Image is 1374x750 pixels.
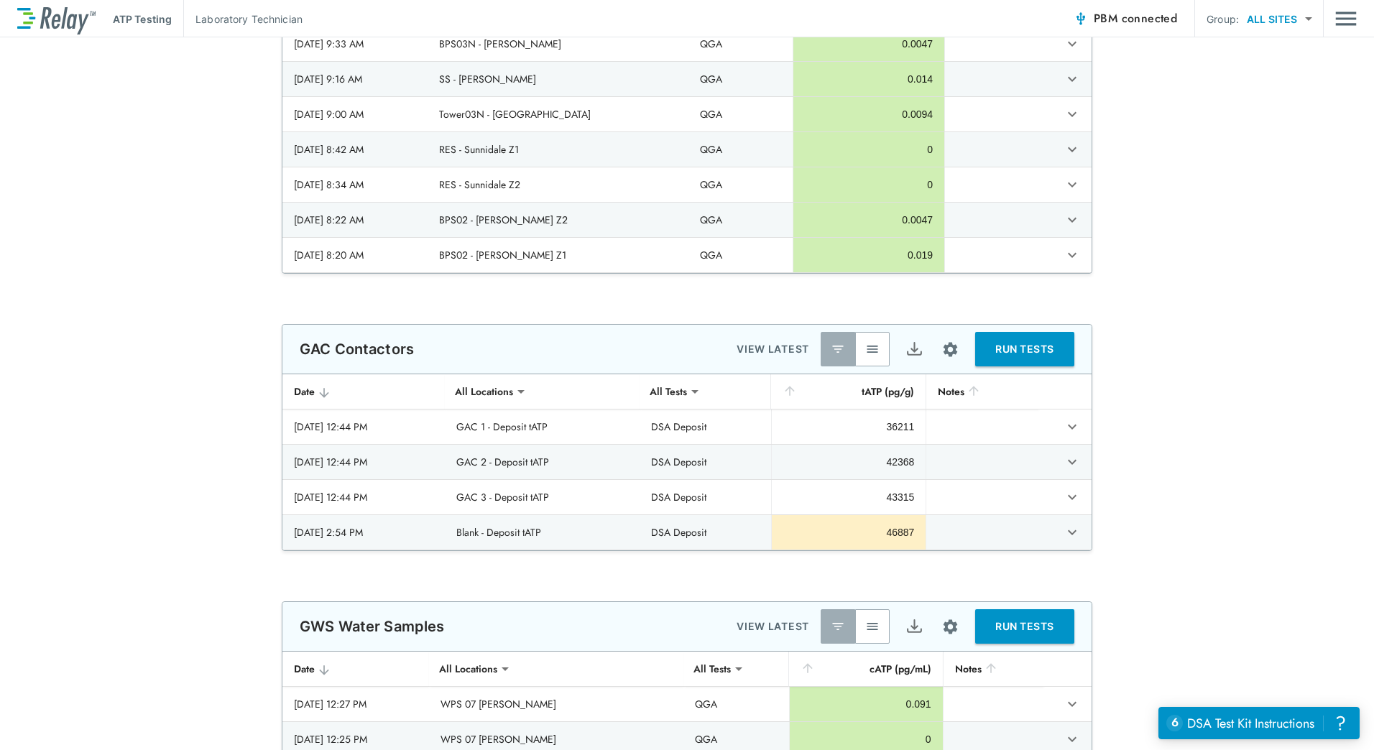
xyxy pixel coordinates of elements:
div: 0.0094 [805,107,933,121]
div: All Tests [640,377,697,406]
div: 0.019 [805,248,933,262]
div: [DATE] 9:16 AM [294,72,416,86]
button: expand row [1060,137,1084,162]
div: 0.0047 [805,213,933,227]
div: [DATE] 2:54 PM [294,525,433,540]
td: DSA Deposit [640,480,771,514]
td: RES - Sunnidale Z1 [428,132,688,167]
div: All Locations [445,377,523,406]
td: Tower03N - [GEOGRAPHIC_DATA] [428,97,688,131]
td: SS - [PERSON_NAME] [428,62,688,96]
div: Notes [938,383,1027,400]
td: DSA Deposit [640,515,771,550]
td: WPS 07 [PERSON_NAME] [429,687,683,721]
td: GAC 2 - Deposit tATP [445,445,640,479]
td: QGA [688,238,793,272]
button: expand row [1060,32,1084,56]
button: expand row [1060,67,1084,91]
div: All Locations [429,654,507,683]
span: connected [1122,10,1178,27]
img: Settings Icon [941,618,959,636]
td: DSA Deposit [640,445,771,479]
button: Export [897,332,931,366]
div: [DATE] 8:34 AM [294,177,416,192]
th: Date [282,652,429,687]
div: All Tests [683,654,741,683]
button: expand row [1060,172,1084,197]
p: VIEW LATEST [737,341,809,358]
div: [DATE] 8:20 AM [294,248,416,262]
button: Main menu [1335,5,1357,32]
td: QGA [688,27,793,61]
div: [DATE] 8:22 AM [294,213,416,227]
button: RUN TESTS [975,609,1074,644]
p: GAC Contactors [300,341,414,358]
button: expand row [1060,520,1084,545]
div: 36211 [783,420,914,434]
p: VIEW LATEST [737,618,809,635]
img: Connected Icon [1074,11,1088,26]
td: GAC 3 - Deposit tATP [445,480,640,514]
button: Site setup [931,330,969,369]
button: RUN TESTS [975,332,1074,366]
p: Laboratory Technician [195,11,303,27]
td: QGA [688,203,793,237]
td: DSA Deposit [640,409,771,444]
div: 0.091 [801,697,931,711]
button: expand row [1060,243,1084,267]
img: Settings Icon [941,341,959,358]
div: 0 [805,142,933,157]
td: BPS02 - [PERSON_NAME] Z2 [428,203,688,237]
div: 0 [801,732,931,746]
button: Export [897,609,931,644]
div: [DATE] 12:44 PM [294,420,433,434]
div: 42368 [783,455,914,469]
button: expand row [1060,102,1084,126]
iframe: Resource center [1158,707,1360,739]
button: expand row [1060,692,1084,716]
div: [DATE] 12:44 PM [294,455,433,469]
button: expand row [1060,415,1084,439]
td: QGA [683,687,789,721]
img: LuminUltra Relay [17,4,96,34]
td: QGA [688,62,793,96]
div: [DATE] 9:33 AM [294,37,416,51]
div: 0 [805,177,933,192]
p: ATP Testing [113,11,172,27]
td: BPS02 - [PERSON_NAME] Z1 [428,238,688,272]
img: Export Icon [905,341,923,358]
div: [DATE] 12:44 PM [294,490,433,504]
img: Latest [831,342,845,356]
img: View All [865,619,880,634]
td: GAC 1 - Deposit tATP [445,409,640,444]
td: Blank - Deposit tATP [445,515,640,550]
p: Group: [1207,11,1239,27]
div: cATP (pg/mL) [801,660,931,677]
div: 0.014 [805,72,933,86]
div: 46887 [783,525,914,540]
button: Site setup [931,608,969,646]
div: tATP (pg/g) [783,383,914,400]
img: Latest [831,619,845,634]
table: sticky table [282,374,1092,550]
img: Export Icon [905,618,923,636]
button: expand row [1060,208,1084,232]
div: [DATE] 12:25 PM [294,732,418,746]
button: PBM connected [1068,4,1183,33]
td: QGA [688,167,793,202]
img: Drawer Icon [1335,5,1357,32]
td: QGA [688,97,793,131]
img: View All [865,342,880,356]
button: expand row [1060,450,1084,474]
div: 0.0047 [805,37,933,51]
span: PBM [1094,9,1177,29]
div: 43315 [783,490,914,504]
div: [DATE] 8:42 AM [294,142,416,157]
div: [DATE] 12:27 PM [294,697,418,711]
p: GWS Water Samples [300,618,445,635]
td: RES - Sunnidale Z2 [428,167,688,202]
td: BPS03N - [PERSON_NAME] [428,27,688,61]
